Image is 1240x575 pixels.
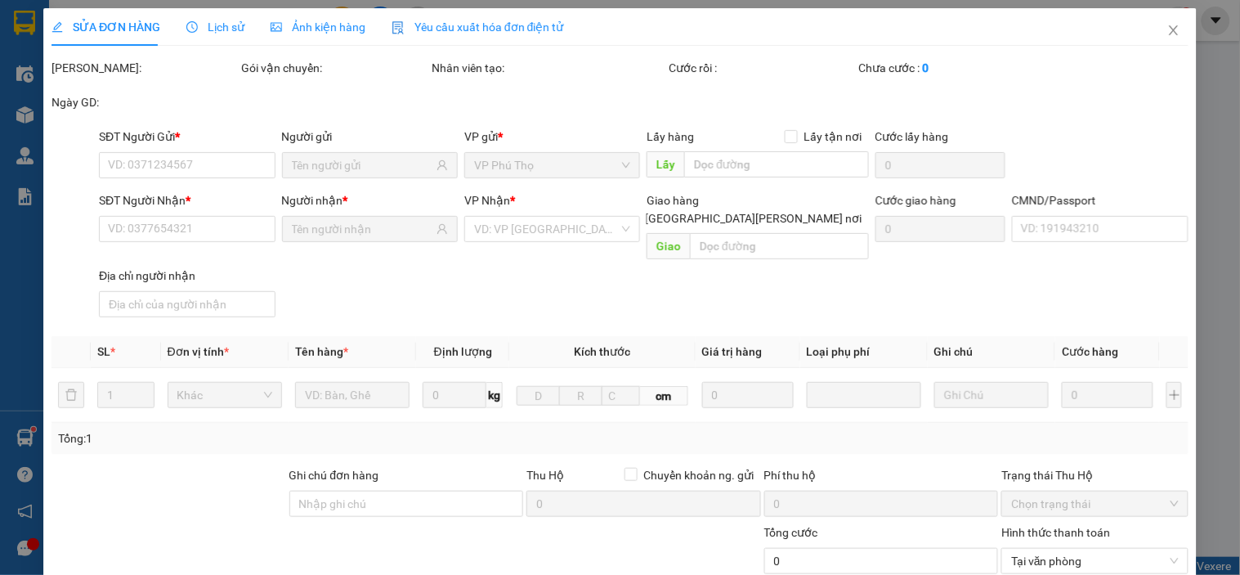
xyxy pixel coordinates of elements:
div: Địa chỉ người nhận [99,267,275,285]
label: Cước giao hàng [875,194,956,207]
span: Cước hàng [1063,345,1119,358]
span: [GEOGRAPHIC_DATA][PERSON_NAME] nơi [639,209,869,227]
span: Tại văn phòng [1011,549,1178,573]
li: Hotline: 19001155 [153,61,683,81]
span: Thu Hộ [526,469,564,482]
div: Trạng thái Thu Hộ [1001,466,1188,484]
label: Cước lấy hàng [875,130,949,143]
div: Gói vận chuyển: [242,59,428,77]
img: icon [392,21,405,34]
button: Close [1151,8,1197,54]
input: R [559,386,602,406]
div: Nhân viên tạo: [432,59,666,77]
b: GỬI : VP Phú Thọ [20,119,195,146]
span: Tên hàng [295,345,348,358]
b: 0 [923,61,929,74]
span: VP Phú Thọ [474,153,630,177]
span: Giá trị hàng [702,345,763,358]
input: VD: Bàn, Ghế [295,382,410,408]
span: Giao hàng [647,194,700,207]
span: user [436,159,448,171]
span: Lấy hàng [647,130,695,143]
span: kg [486,382,503,408]
span: Chuyển khoản ng. gửi [638,466,761,484]
div: SĐT Người Gửi [99,128,275,146]
span: Lấy [647,151,685,177]
span: Khác [177,383,272,407]
span: Lấy tận nơi [798,128,869,146]
span: user [436,223,448,235]
span: edit [51,21,63,33]
div: Ngày GD: [51,93,238,111]
span: Giao [647,233,691,259]
input: Dọc đường [691,233,869,259]
input: Tên người nhận [292,220,433,238]
span: Chọn trạng thái [1011,492,1178,516]
span: Định lượng [434,345,492,358]
input: Cước lấy hàng [875,152,1006,178]
div: Cước rồi : [669,59,856,77]
input: 0 [702,382,794,408]
span: VP Nhận [464,194,510,207]
span: clock-circle [186,21,198,33]
input: Ghi chú đơn hàng [289,491,524,517]
span: Đơn vị tính [168,345,229,358]
button: delete [58,382,84,408]
span: Kích thước [574,345,630,358]
span: Yêu cầu xuất hóa đơn điện tử [392,20,564,34]
th: Loại phụ phí [800,336,928,368]
span: SL [97,345,110,358]
span: SỬA ĐƠN HÀNG [51,20,160,34]
label: Hình thức thanh toán [1001,526,1110,539]
div: CMND/Passport [1012,191,1188,209]
th: Ghi chú [928,336,1055,368]
span: close [1167,24,1180,37]
div: Người nhận [282,191,458,209]
div: SĐT Người Nhận [99,191,275,209]
span: cm [641,386,688,406]
input: Ghi Chú [934,382,1049,408]
div: Người gửi [282,128,458,146]
input: D [517,386,560,406]
span: Lịch sử [186,20,244,34]
li: Số 10 ngõ 15 Ngọc Hồi, [PERSON_NAME], [GEOGRAPHIC_DATA] [153,40,683,61]
label: Ghi chú đơn hàng [289,469,379,482]
div: Chưa cước : [859,59,1045,77]
input: Dọc đường [685,151,869,177]
div: [PERSON_NAME]: [51,59,238,77]
span: Tổng cước [764,526,818,539]
input: Tên người gửi [292,156,433,174]
input: C [602,386,641,406]
span: Ảnh kiện hàng [271,20,365,34]
span: picture [271,21,282,33]
button: plus [1166,382,1181,408]
div: Tổng: 1 [58,429,480,447]
img: logo.jpg [20,20,102,102]
input: Địa chỉ của người nhận [99,291,275,317]
div: VP gửi [464,128,640,146]
div: Phí thu hộ [764,466,999,491]
input: 0 [1063,382,1154,408]
input: Cước giao hàng [875,216,1006,242]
